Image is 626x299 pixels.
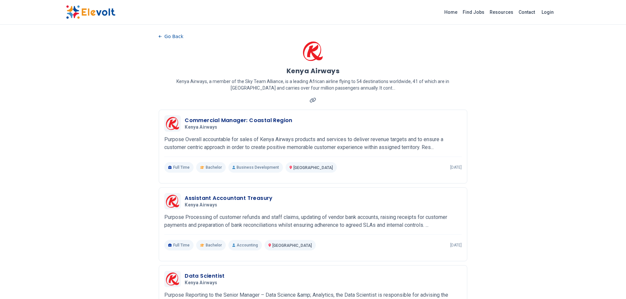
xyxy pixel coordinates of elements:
[164,115,462,173] a: Kenya AirwaysCommercial Manager: Coastal RegionKenya AirwaysPurpose Overall accountable for sales...
[185,272,225,280] h3: Data Scientist
[287,66,340,75] h1: Kenya Airways
[293,165,333,170] span: [GEOGRAPHIC_DATA]
[450,165,462,170] p: [DATE]
[185,194,273,202] h3: Assistant Accountant Treasury
[166,272,179,286] img: Kenya Airways
[487,7,516,17] a: Resources
[450,243,462,248] p: [DATE]
[164,240,194,250] p: Full Time
[164,213,462,229] p: Purpose Processing of customer refunds and staff claims, updating of vendor bank accounts, raisin...
[228,162,283,173] p: Business Development
[442,7,460,17] a: Home
[166,195,179,208] img: Kenya Airways
[478,32,560,228] iframe: Advertisement
[185,202,218,208] span: Kenya Airways
[159,32,183,41] button: Go Back
[538,6,558,19] a: Login
[516,7,538,17] a: Contact
[272,243,312,248] span: [GEOGRAPHIC_DATA]
[206,243,222,248] span: Bachelor
[166,117,179,130] img: Kenya Airways
[185,280,218,286] span: Kenya Airways
[206,165,222,170] span: Bachelor
[303,41,323,61] img: Kenya Airways
[66,32,149,228] iframe: Advertisement
[66,5,115,19] img: Elevolt
[185,117,292,124] h3: Commercial Manager: Coastal Region
[460,7,487,17] a: Find Jobs
[159,78,467,91] p: Kenya Airways, a member of the Sky Team Alliance, is a leading African airline flying to 54 desti...
[164,162,194,173] p: Full Time
[164,136,462,151] p: Purpose Overall accountable for sales of Kenya Airways products and services to deliver revenue t...
[185,124,218,130] span: Kenya Airways
[228,240,262,250] p: Accounting
[164,193,462,250] a: Kenya AirwaysAssistant Accountant TreasuryKenya AirwaysPurpose Processing of customer refunds and...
